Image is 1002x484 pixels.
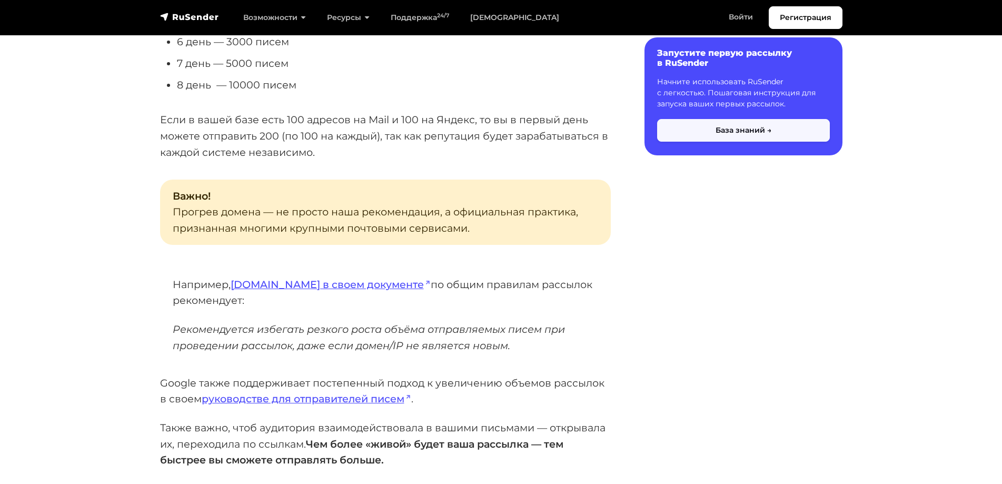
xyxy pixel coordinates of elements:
a: Ресурсы [316,7,380,28]
h6: Запустите первую рассылку в RuSender [657,48,830,68]
img: RuSender [160,12,219,22]
a: Возможности [233,7,316,28]
p: Начните использовать RuSender с легкостью. Пошаговая инструкция для запуска ваших первых рассылок. [657,76,830,110]
a: Поддержка24/7 [380,7,460,28]
cite: Рекомендуется избегать резкого роста объёма отправляемых писем при проведении рассылок, даже если... [173,321,598,353]
strong: Чем более «живой» будет ваша рассылка — тем быстрее вы сможете отправлять больше. [160,438,563,467]
li: 6 день — 3000 писем [177,34,611,50]
a: руководстве для отправителей писем [202,392,411,405]
a: Войти [718,6,763,28]
a: Запустите первую рассылку в RuSender Начните использовать RuSender с легкостью. Пошаговая инструк... [644,37,842,155]
a: Регистрация [769,6,842,29]
li: 7 день — 5000 писем [177,55,611,72]
p: Google также поддерживает постепенный подход к увеличению объемов рассылок в своем . [160,375,611,407]
a: [DEMOGRAPHIC_DATA] [460,7,570,28]
p: Например, по общим правилам рассылок рекомендует: [173,276,598,309]
sup: 24/7 [437,12,449,19]
p: Если в вашей базе есть 100 адресов на Mail и 100 на Яндекс, то вы в первый день можете отправить ... [160,112,611,160]
li: 8 день — 10000 писем [177,77,611,93]
p: Прогрев домена — не просто наша рекомендация, а официальная практика, признанная многими крупными... [160,180,611,245]
button: База знаний → [657,119,830,142]
a: [DOMAIN_NAME] в своем документе [231,278,431,291]
p: Также важно, чтоб аудитория взаимодействовала в вашими письмами — открывала их, переходила по ссы... [160,420,611,468]
strong: Важно! [173,190,211,202]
